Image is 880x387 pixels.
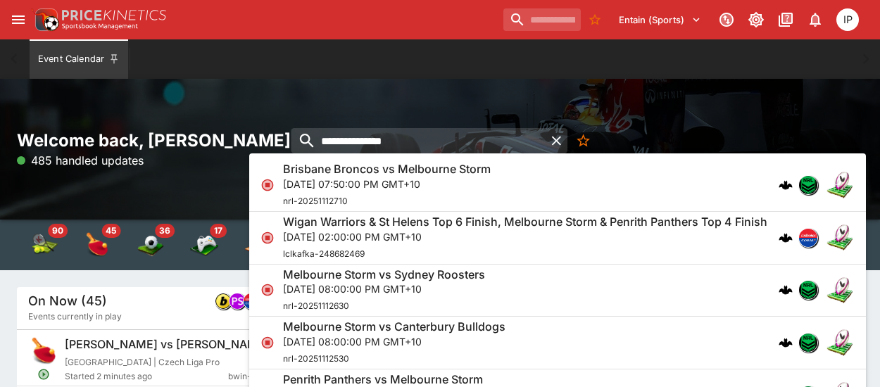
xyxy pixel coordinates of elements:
[48,224,68,238] span: 90
[228,369,288,383] span: bwin-7649008
[155,224,175,238] span: 36
[291,128,545,153] input: search
[101,224,120,238] span: 45
[137,231,165,259] img: soccer
[283,334,505,349] p: [DATE] 08:00:00 PM GMT+10
[6,7,31,32] button: open drawer
[283,281,485,296] p: [DATE] 08:00:00 PM GMT+10
[83,231,111,259] div: Table Tennis
[779,231,793,245] img: logo-cerberus.svg
[503,8,581,31] input: search
[28,310,122,324] span: Events currently in play
[826,329,855,357] img: rugby_league.png
[798,280,818,300] div: nrl
[743,7,769,32] button: Toggle light/dark mode
[65,337,269,352] h6: [PERSON_NAME] vs [PERSON_NAME]
[570,128,596,153] button: No Bookmarks
[799,281,817,299] img: nrl.png
[283,215,767,229] h6: Wigan Warriors & St Helens Top 6 Finish, Melbourne Storm & Penrith Panthers Top 4 Finish
[779,336,793,350] img: logo-cerberus.svg
[799,334,817,352] img: nrl.png
[283,177,491,191] p: [DATE] 07:50:00 PM GMT+10
[826,171,855,199] img: rugby_league.png
[714,7,739,32] button: Connected to PK
[260,178,275,192] svg: Closed
[798,228,818,248] div: lclkafka
[17,220,659,270] div: Event type filters
[30,231,58,259] img: tennis
[826,276,855,304] img: rugby_league.png
[65,357,220,367] span: [GEOGRAPHIC_DATA] | Czech Liga Pro
[244,293,259,309] img: lclkafka.png
[803,7,828,32] button: Notifications
[244,231,272,259] div: Basketball
[215,293,232,310] div: bwin
[17,129,294,151] h2: Welcome back, [PERSON_NAME]
[283,353,349,364] span: nrl-20251112530
[28,293,107,309] h5: On Now (45)
[610,8,710,31] button: Select Tenant
[283,267,485,282] h6: Melbourne Storm vs Sydney Roosters
[260,283,275,297] svg: Closed
[244,231,272,259] img: basketball
[30,231,58,259] div: Tennis
[65,369,228,383] span: Started 2 minutes ago
[584,8,606,31] button: No Bookmarks
[229,293,246,310] div: pandascore
[779,336,793,350] div: cerberus
[215,293,231,309] img: bwin.png
[230,293,245,309] img: pandascore.png
[779,178,793,192] div: cerberus
[799,229,817,247] img: lclkafka.png
[31,6,59,34] img: PriceKinetics Logo
[832,4,863,35] button: Isaac Plummer
[798,333,818,353] div: nrl
[779,283,793,297] img: logo-cerberus.svg
[779,231,793,245] div: cerberus
[283,372,483,387] h6: Penrith Panthers vs Melbourne Storm
[62,23,138,30] img: Sportsbook Management
[798,175,818,195] div: nrl
[260,231,275,245] svg: Closed
[17,152,144,169] p: 485 handled updates
[137,231,165,259] div: Soccer
[826,224,855,252] img: rugby_league.png
[283,162,491,177] h6: Brisbane Broncos vs Melbourne Storm
[836,8,859,31] div: Isaac Plummer
[799,176,817,194] img: nrl.png
[190,231,218,259] div: Esports
[283,229,767,244] p: [DATE] 02:00:00 PM GMT+10
[210,224,227,238] span: 17
[779,283,793,297] div: cerberus
[62,10,166,20] img: PriceKinetics
[190,231,218,259] img: esports
[283,248,365,259] span: lclkafka-248682469
[283,196,348,206] span: nrl-20251112710
[83,231,111,259] img: table_tennis
[28,336,59,367] img: table_tennis.png
[243,293,260,310] div: lclkafka
[37,368,50,381] svg: Open
[773,7,798,32] button: Documentation
[283,300,349,311] span: nrl-20251112630
[30,39,128,79] button: Event Calendar
[260,336,275,350] svg: Closed
[283,319,505,334] h6: Melbourne Storm vs Canterbury Bulldogs
[779,178,793,192] img: logo-cerberus.svg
